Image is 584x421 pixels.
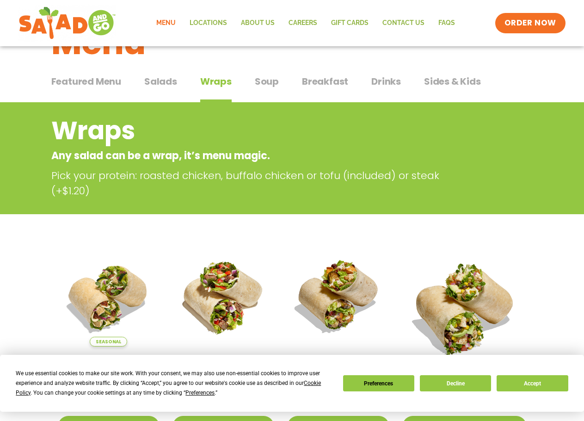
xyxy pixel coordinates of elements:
[51,148,459,163] p: Any salad can be a wrap, it’s menu magic.
[185,390,215,396] span: Preferences
[497,375,568,391] button: Accept
[495,13,566,33] a: ORDER NOW
[403,246,526,369] img: Product photo for BBQ Ranch Wrap
[149,12,462,34] nav: Menu
[183,12,234,34] a: Locations
[291,353,386,370] h2: Roasted Autumn
[16,369,332,398] div: We use essential cookies to make our site work. With your consent, we may also use non-essential ...
[173,246,274,347] img: Product photo for Fajita Wrap
[208,353,239,370] h2: Fajita
[51,112,459,149] h2: Wraps
[302,74,348,88] span: Breakfast
[51,71,533,103] div: Tabbed content
[324,12,375,34] a: GIFT CARDS
[234,12,282,34] a: About Us
[282,12,324,34] a: Careers
[504,18,556,29] span: ORDER NOW
[375,12,431,34] a: Contact Us
[144,74,177,88] span: Salads
[58,353,159,386] h2: Tuscan Summer Wrap
[343,375,414,391] button: Preferences
[90,337,127,347] span: Seasonal
[420,375,491,391] button: Decline
[51,168,463,198] p: Pick your protein: roasted chicken, buffalo chicken or tofu (included) or steak (+$1.20)
[58,246,159,347] img: Product photo for Tuscan Summer Wrap
[288,246,388,347] img: Product photo for Roasted Autumn Wrap
[255,74,279,88] span: Soup
[149,12,183,34] a: Menu
[431,12,462,34] a: FAQs
[18,5,116,42] img: new-SAG-logo-768×292
[424,74,481,88] span: Sides & Kids
[371,74,401,88] span: Drinks
[200,74,232,88] span: Wraps
[51,74,121,88] span: Featured Menu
